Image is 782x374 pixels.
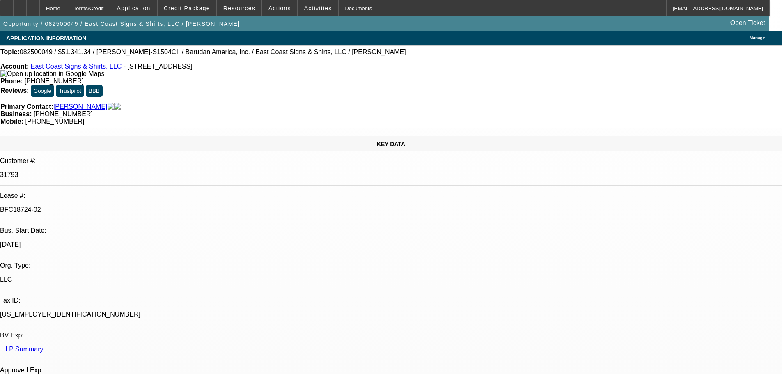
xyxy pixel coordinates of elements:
[53,103,108,110] a: [PERSON_NAME]
[110,0,156,16] button: Application
[31,85,54,97] button: Google
[56,85,84,97] button: Trustpilot
[86,85,103,97] button: BBB
[0,110,32,117] strong: Business:
[5,346,43,353] a: LP Summary
[158,0,216,16] button: Credit Package
[0,48,20,56] strong: Topic:
[0,118,23,125] strong: Mobile:
[108,103,114,110] img: facebook-icon.png
[727,16,768,30] a: Open Ticket
[0,87,29,94] strong: Reviews:
[750,36,765,40] span: Manage
[31,63,122,70] a: East Coast Signs & Shirts, LLC
[304,5,332,11] span: Activities
[114,103,121,110] img: linkedin-icon.png
[268,5,291,11] span: Actions
[117,5,150,11] span: Application
[0,70,104,77] a: View Google Maps
[6,35,86,41] span: APPLICATION INFORMATION
[3,21,240,27] span: Opportunity / 082500049 / East Coast Signs & Shirts, LLC / [PERSON_NAME]
[298,0,338,16] button: Activities
[34,110,93,117] span: [PHONE_NUMBER]
[217,0,261,16] button: Resources
[124,63,193,70] span: - [STREET_ADDRESS]
[262,0,297,16] button: Actions
[25,78,84,85] span: [PHONE_NUMBER]
[0,78,23,85] strong: Phone:
[0,70,104,78] img: Open up location in Google Maps
[20,48,406,56] span: 082500049 / $51,341.34 / [PERSON_NAME]-S1504CII / Barudan America, Inc. / East Coast Signs & Shir...
[223,5,255,11] span: Resources
[0,103,53,110] strong: Primary Contact:
[25,118,84,125] span: [PHONE_NUMBER]
[0,63,29,70] strong: Account:
[377,141,405,147] span: KEY DATA
[164,5,210,11] span: Credit Package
